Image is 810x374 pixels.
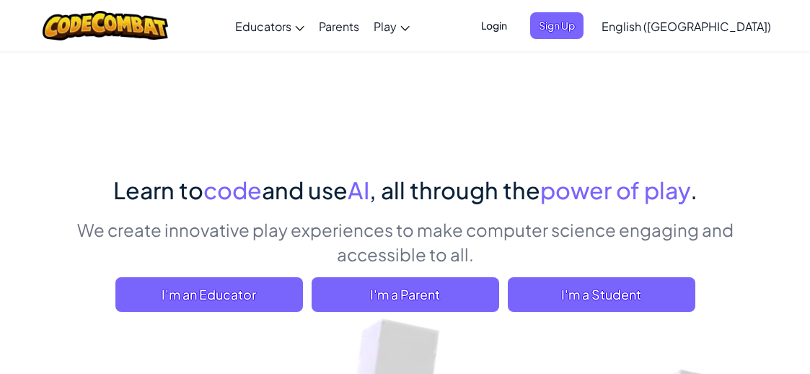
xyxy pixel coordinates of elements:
span: AI [348,175,369,204]
a: I'm an Educator [115,277,303,312]
button: Login [472,12,516,39]
p: We create innovative play experiences to make computer science engaging and accessible to all. [66,217,744,266]
img: CodeCombat logo [43,11,169,40]
span: . [690,175,697,204]
span: , all through the [369,175,540,204]
a: Play [366,6,417,45]
span: English ([GEOGRAPHIC_DATA]) [602,19,771,34]
span: Educators [235,19,291,34]
button: I'm a Student [508,277,695,312]
a: I'm a Parent [312,277,499,312]
a: Parents [312,6,366,45]
a: Educators [228,6,312,45]
span: Play [374,19,397,34]
a: English ([GEOGRAPHIC_DATA]) [594,6,778,45]
button: Sign Up [530,12,584,39]
span: power of play [540,175,690,204]
span: Learn to [113,175,203,204]
span: code [203,175,262,204]
span: and use [262,175,348,204]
